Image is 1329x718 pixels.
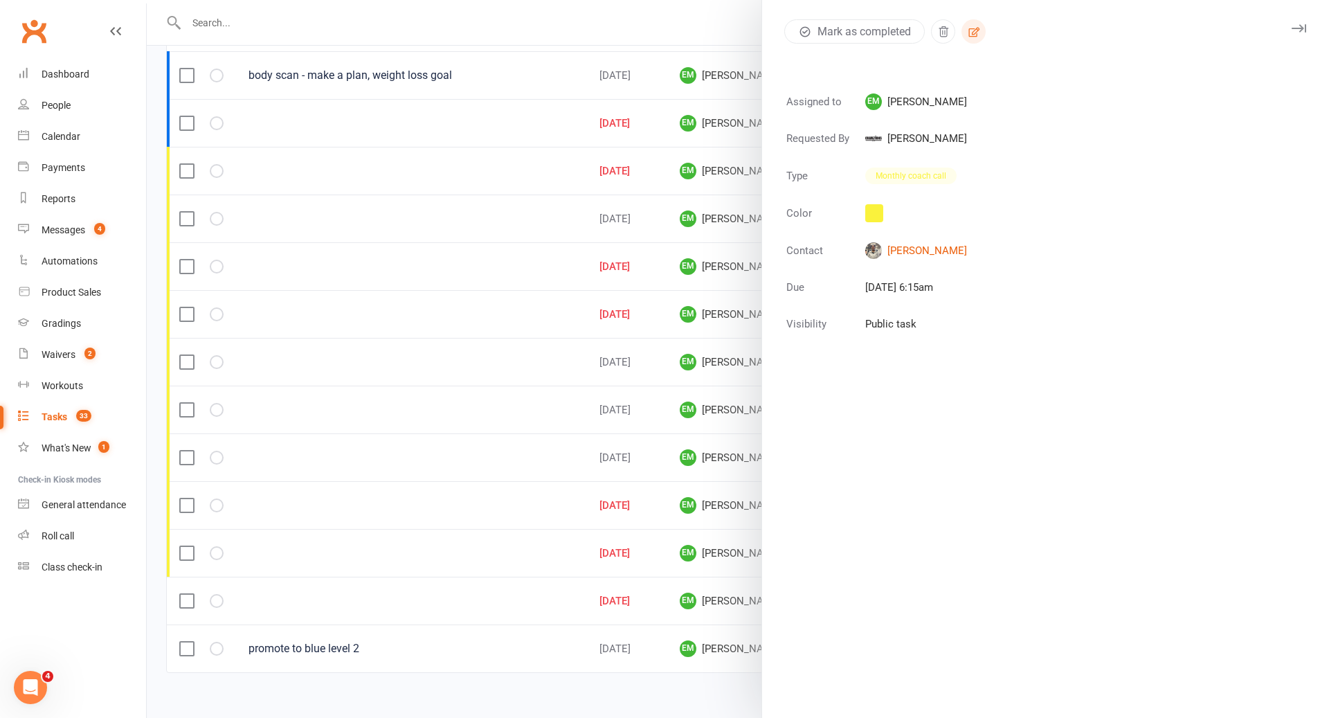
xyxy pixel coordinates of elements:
span: 2 [84,348,96,359]
a: Class kiosk mode [18,552,146,583]
td: Contact [786,242,863,277]
div: Workouts [42,380,83,391]
div: Dashboard [42,69,89,80]
div: Monthly coach call [865,168,957,184]
a: General attendance kiosk mode [18,490,146,521]
a: People [18,90,146,121]
a: Tasks 33 [18,402,146,433]
img: Kayla Topalovic [865,130,882,147]
div: Messages [42,224,85,235]
td: Requested By [786,129,863,165]
td: Type [786,166,863,202]
div: General attendance [42,499,126,510]
a: Messages 4 [18,215,146,246]
a: Workouts [18,370,146,402]
td: Assigned to [786,93,863,128]
span: 4 [94,223,105,235]
td: Public task [865,315,968,350]
button: Mark as completed [784,19,925,44]
span: [PERSON_NAME] [865,130,967,147]
div: Reports [42,193,75,204]
span: EM [865,93,882,110]
a: What's New1 [18,433,146,464]
div: What's New [42,442,91,454]
a: Calendar [18,121,146,152]
div: Tasks [42,411,67,422]
a: Clubworx [17,14,51,48]
a: Product Sales [18,277,146,308]
div: Class check-in [42,562,102,573]
iframe: Intercom live chat [14,671,47,704]
a: Automations [18,246,146,277]
span: 33 [76,410,91,422]
div: Waivers [42,349,75,360]
a: [PERSON_NAME] [865,242,967,259]
span: [PERSON_NAME] [865,93,967,110]
a: Reports [18,183,146,215]
a: Dashboard [18,59,146,90]
td: Due [786,278,863,314]
div: People [42,100,71,111]
img: Sokunthea Kruy [865,242,882,259]
span: 1 [98,441,109,453]
div: Automations [42,255,98,267]
div: Calendar [42,131,80,142]
div: Product Sales [42,287,101,298]
td: Visibility [786,315,863,350]
a: Gradings [18,308,146,339]
td: Color [786,204,863,240]
a: Payments [18,152,146,183]
div: Roll call [42,530,74,541]
div: Payments [42,162,85,173]
a: Roll call [18,521,146,552]
td: [DATE] 6:15am [865,278,968,314]
a: Waivers 2 [18,339,146,370]
span: 4 [42,671,53,682]
div: Gradings [42,318,81,329]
